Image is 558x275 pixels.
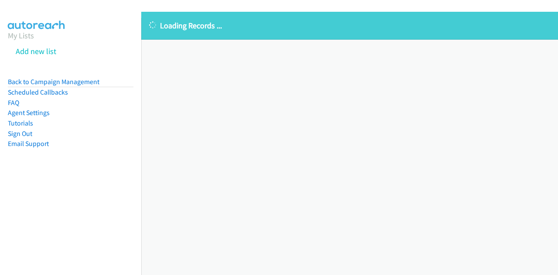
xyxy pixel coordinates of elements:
[8,98,19,107] a: FAQ
[8,119,33,127] a: Tutorials
[149,20,550,31] p: Loading Records ...
[8,78,99,86] a: Back to Campaign Management
[8,139,49,148] a: Email Support
[8,88,68,96] a: Scheduled Callbacks
[8,31,34,41] a: My Lists
[16,46,56,56] a: Add new list
[8,109,50,117] a: Agent Settings
[8,129,32,138] a: Sign Out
